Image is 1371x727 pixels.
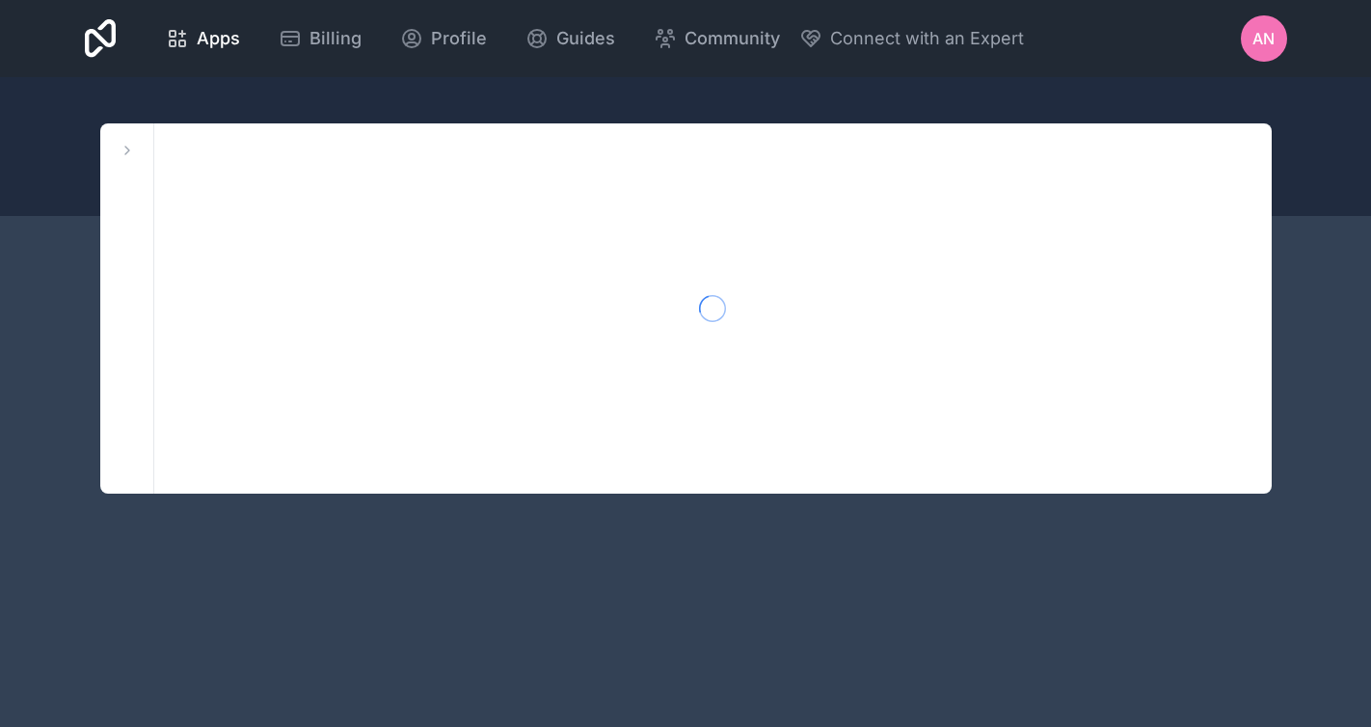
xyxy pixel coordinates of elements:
[1252,27,1275,50] span: AN
[556,25,615,52] span: Guides
[685,25,780,52] span: Community
[510,17,631,60] a: Guides
[830,25,1024,52] span: Connect with an Expert
[799,25,1024,52] button: Connect with an Expert
[150,17,255,60] a: Apps
[638,17,795,60] a: Community
[263,17,377,60] a: Billing
[309,25,362,52] span: Billing
[431,25,487,52] span: Profile
[197,25,240,52] span: Apps
[385,17,502,60] a: Profile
